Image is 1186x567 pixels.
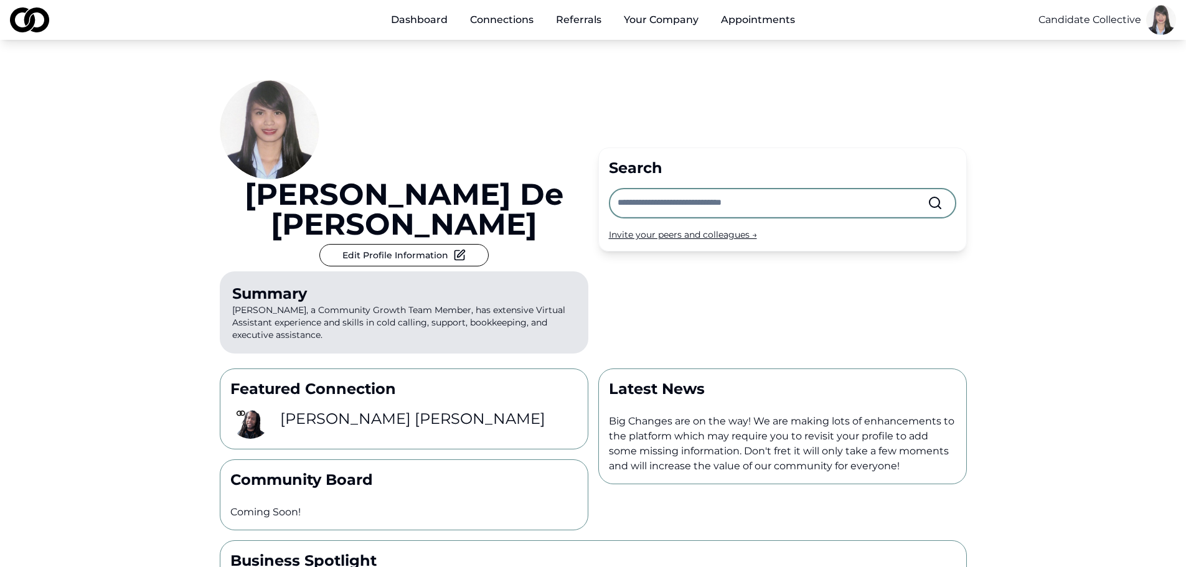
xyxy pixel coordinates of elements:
[381,7,805,32] nav: Main
[230,399,270,439] img: fc566690-cf65-45d8-a465-1d4f683599e2-basimCC1-profile_picture.png
[220,80,319,179] img: 51457996-7adf-4995-be40-a9f8ac946256-Picture1-profile_picture.jpg
[1038,12,1141,27] button: Candidate Collective
[614,7,708,32] button: Your Company
[711,7,805,32] a: Appointments
[220,179,588,239] a: [PERSON_NAME] de [PERSON_NAME]
[609,379,956,399] p: Latest News
[220,271,588,354] p: [PERSON_NAME], a Community Growth Team Member, has extensive Virtual Assistant experience and ski...
[230,470,578,490] p: Community Board
[230,379,578,399] p: Featured Connection
[10,7,49,32] img: logo
[381,7,458,32] a: Dashboard
[609,228,956,241] div: Invite your peers and colleagues →
[609,414,956,474] p: Big Changes are on the way! We are making lots of enhancements to the platform which may require ...
[546,7,611,32] a: Referrals
[460,7,544,32] a: Connections
[609,158,956,178] div: Search
[280,409,545,429] h3: [PERSON_NAME] [PERSON_NAME]
[230,505,578,520] p: Coming Soon!
[1146,5,1176,35] img: 51457996-7adf-4995-be40-a9f8ac946256-Picture1-profile_picture.jpg
[319,244,489,266] button: Edit Profile Information
[232,284,576,304] div: Summary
